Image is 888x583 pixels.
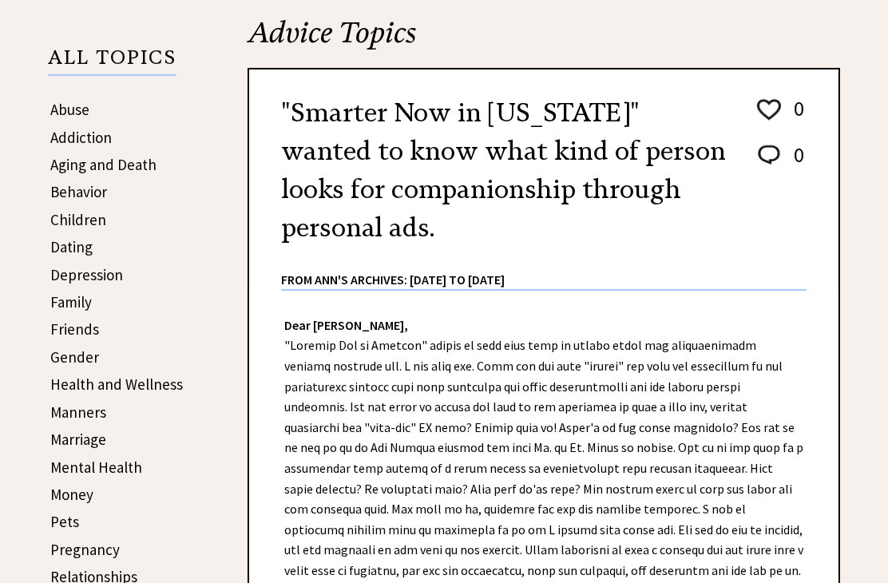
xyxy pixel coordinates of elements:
a: Marriage [50,430,106,449]
a: Children [50,210,106,229]
a: Aging and Death [50,155,157,174]
a: Mental Health [50,458,142,477]
a: Friends [50,319,99,339]
td: 0 [786,141,805,184]
h2: Advice Topics [248,14,840,68]
img: heart_outline%201.png [755,96,783,124]
strong: Dear [PERSON_NAME], [284,317,408,333]
a: Pregnancy [50,540,120,559]
img: message_round%202.png [755,142,783,168]
h2: "Smarter Now in [US_STATE]" wanted to know what kind of person looks for companionship through pe... [281,93,727,247]
a: Dating [50,237,93,256]
a: Behavior [50,182,107,201]
a: Abuse [50,100,89,119]
a: Pets [50,512,79,531]
a: Family [50,292,92,311]
a: Depression [50,265,123,284]
a: Addiction [50,128,112,147]
a: Manners [50,403,106,422]
a: Gender [50,347,99,367]
div: From Ann's Archives: [DATE] to [DATE] [281,247,807,289]
td: 0 [786,95,805,140]
a: Health and Wellness [50,375,183,394]
a: Money [50,485,93,504]
p: ALL TOPICS [48,49,176,76]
